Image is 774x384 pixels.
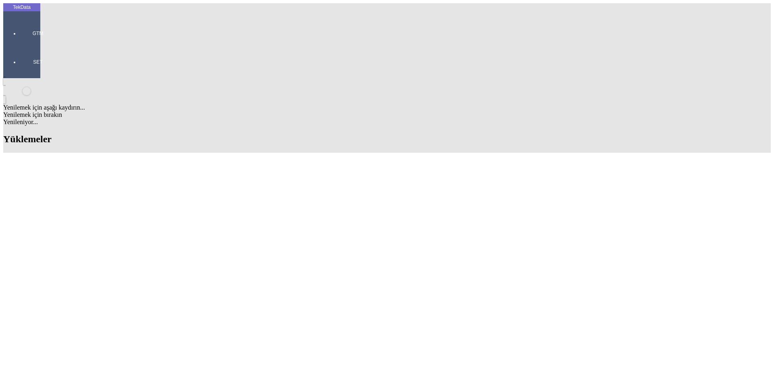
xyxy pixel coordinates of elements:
[3,118,771,126] div: Yenileniyor...
[3,4,40,10] div: TekData
[3,104,771,111] div: Yenilemek için aşağı kaydırın...
[3,111,771,118] div: Yenilemek için bırakın
[3,134,771,145] h2: Yüklemeler
[26,30,50,37] span: GTM
[26,59,50,65] span: SET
